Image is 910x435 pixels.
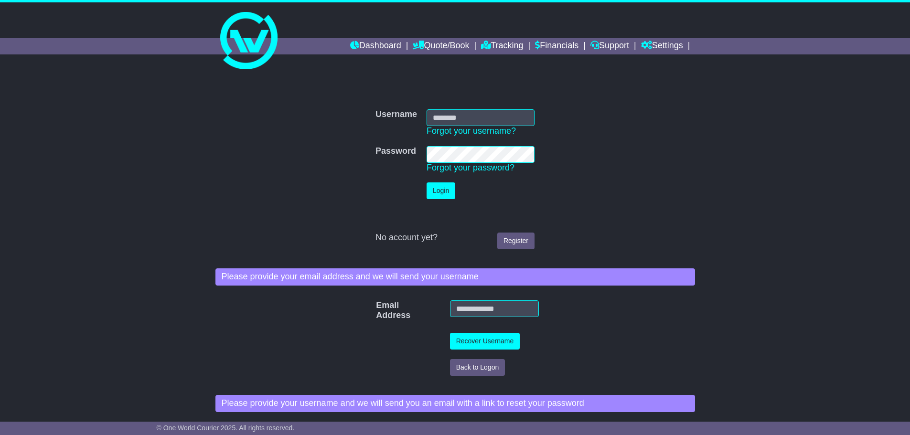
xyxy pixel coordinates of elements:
a: Financials [535,38,578,54]
a: Quote/Book [413,38,469,54]
a: Forgot your username? [427,126,516,136]
label: Email Address [371,300,388,321]
div: No account yet? [375,233,535,243]
button: Recover Username [450,333,520,350]
a: Tracking [481,38,523,54]
span: © One World Courier 2025. All rights reserved. [157,424,295,432]
div: Please provide your email address and we will send your username [215,268,695,286]
button: Login [427,182,455,199]
button: Back to Logon [450,359,505,376]
a: Support [590,38,629,54]
a: Dashboard [350,38,401,54]
label: Username [375,109,417,120]
a: Forgot your password? [427,163,514,172]
div: Please provide your username and we will send you an email with a link to reset your password [215,395,695,412]
a: Settings [641,38,683,54]
label: Password [375,146,416,157]
a: Register [497,233,535,249]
